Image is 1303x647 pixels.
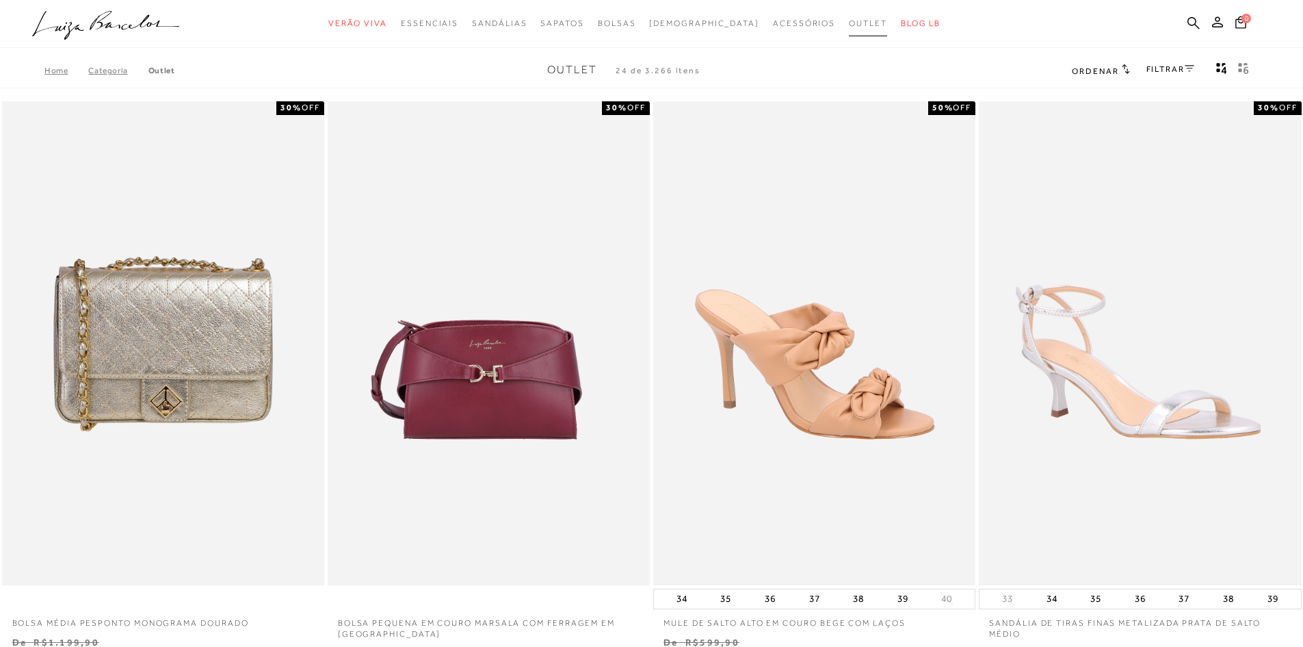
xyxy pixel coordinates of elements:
[616,66,700,75] span: 24 de 3.266 itens
[1258,103,1279,112] strong: 30%
[1219,589,1238,609] button: 38
[1231,15,1250,34] button: 0
[88,66,148,75] a: Categoria
[773,18,835,28] span: Acessórios
[302,103,320,112] span: OFF
[1086,589,1105,609] button: 35
[672,589,692,609] button: 34
[1174,589,1194,609] button: 37
[901,18,940,28] span: BLOG LB
[547,64,597,76] span: Outlet
[627,103,646,112] span: OFF
[1263,589,1282,609] button: 39
[849,589,868,609] button: 38
[1234,62,1253,79] button: gridText6Desc
[401,18,458,28] span: Essenciais
[849,18,887,28] span: Outlet
[540,11,583,36] a: categoryNavScreenReaderText
[598,18,636,28] span: Bolsas
[937,592,956,605] button: 40
[979,609,1301,641] a: SANDÁLIA DE TIRAS FINAS METALIZADA PRATA DE SALTO MÉDIO
[655,103,974,583] a: MULE DE SALTO ALTO EM COURO BEGE COM LAÇOS MULE DE SALTO ALTO EM COURO BEGE COM LAÇOS
[893,589,912,609] button: 39
[280,103,302,112] strong: 30%
[649,11,759,36] a: noSubCategoriesText
[148,66,175,75] a: Outlet
[44,66,88,75] a: Home
[1042,589,1062,609] button: 34
[716,589,735,609] button: 35
[980,103,1300,583] img: SANDÁLIA DE TIRAS FINAS METALIZADA PRATA DE SALTO MÉDIO
[328,18,387,28] span: Verão Viva
[472,18,527,28] span: Sandálias
[329,103,648,583] img: BOLSA PEQUENA EM COURO MARSALA COM FERRAGEM EM GANCHO
[1146,64,1194,74] a: FILTRAR
[649,18,759,28] span: [DEMOGRAPHIC_DATA]
[805,589,824,609] button: 37
[761,589,780,609] button: 36
[606,103,627,112] strong: 30%
[773,11,835,36] a: categoryNavScreenReaderText
[1241,14,1251,23] span: 0
[401,11,458,36] a: categoryNavScreenReaderText
[849,11,887,36] a: categoryNavScreenReaderText
[328,11,387,36] a: categoryNavScreenReaderText
[1212,62,1231,79] button: Mostrar 4 produtos por linha
[932,103,953,112] strong: 50%
[1131,589,1150,609] button: 36
[1279,103,1298,112] span: OFF
[3,103,323,583] a: Bolsa média pesponto monograma dourado Bolsa média pesponto monograma dourado
[998,592,1017,605] button: 33
[598,11,636,36] a: categoryNavScreenReaderText
[1072,66,1118,76] span: Ordenar
[953,103,971,112] span: OFF
[540,18,583,28] span: Sapatos
[653,609,975,629] a: MULE DE SALTO ALTO EM COURO BEGE COM LAÇOS
[655,103,974,583] img: MULE DE SALTO ALTO EM COURO BEGE COM LAÇOS
[980,103,1300,583] a: SANDÁLIA DE TIRAS FINAS METALIZADA PRATA DE SALTO MÉDIO SANDÁLIA DE TIRAS FINAS METALIZADA PRATA ...
[901,11,940,36] a: BLOG LB
[472,11,527,36] a: categoryNavScreenReaderText
[328,609,650,641] a: BOLSA PEQUENA EM COURO MARSALA COM FERRAGEM EM [GEOGRAPHIC_DATA]
[329,103,648,583] a: BOLSA PEQUENA EM COURO MARSALA COM FERRAGEM EM GANCHO BOLSA PEQUENA EM COURO MARSALA COM FERRAGEM...
[2,609,324,629] a: Bolsa média pesponto monograma dourado
[3,103,323,583] img: Bolsa média pesponto monograma dourado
